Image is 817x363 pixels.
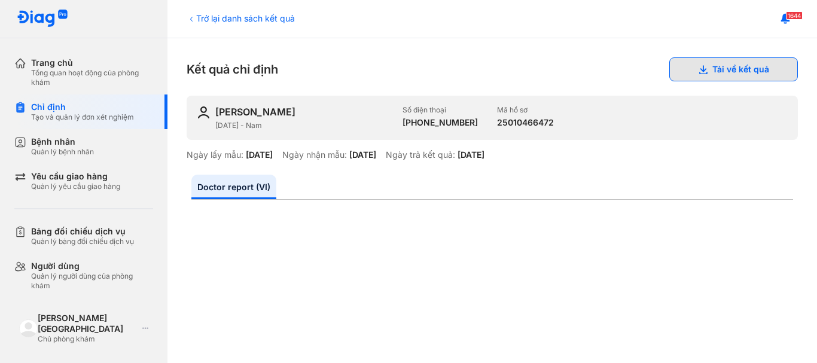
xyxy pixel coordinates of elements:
div: Quản lý người dùng của phòng khám [31,272,153,291]
div: [DATE] [349,150,376,160]
div: Yêu cầu giao hàng [31,171,120,182]
div: [PERSON_NAME][GEOGRAPHIC_DATA] [38,313,138,334]
div: Người dùng [31,261,153,272]
div: Tạo và quản lý đơn xét nghiệm [31,112,134,122]
div: Trang chủ [31,57,153,68]
div: Ngày nhận mẫu: [282,150,347,160]
div: [DATE] [246,150,273,160]
div: [DATE] - Nam [215,121,393,130]
div: Kết quả chỉ định [187,57,798,81]
div: [DATE] [458,150,484,160]
div: Mã hồ sơ [497,105,554,115]
img: logo [17,10,68,28]
div: Số điện thoại [403,105,478,115]
div: 25010466472 [497,117,554,128]
div: [PERSON_NAME] [215,105,295,118]
div: Quản lý bệnh nhân [31,147,94,157]
div: Quản lý bảng đối chiếu dịch vụ [31,237,134,246]
div: Bệnh nhân [31,136,94,147]
div: Trở lại danh sách kết quả [187,12,295,25]
div: Chỉ định [31,102,134,112]
img: logo [19,319,38,338]
button: Tải về kết quả [669,57,798,81]
span: 1644 [786,11,803,20]
div: Bảng đối chiếu dịch vụ [31,226,134,237]
a: Doctor report (VI) [191,175,276,199]
img: user-icon [196,105,211,120]
div: Quản lý yêu cầu giao hàng [31,182,120,191]
div: Tổng quan hoạt động của phòng khám [31,68,153,87]
div: [PHONE_NUMBER] [403,117,478,128]
div: Ngày trả kết quả: [386,150,455,160]
div: Chủ phòng khám [38,334,138,344]
div: Ngày lấy mẫu: [187,150,243,160]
